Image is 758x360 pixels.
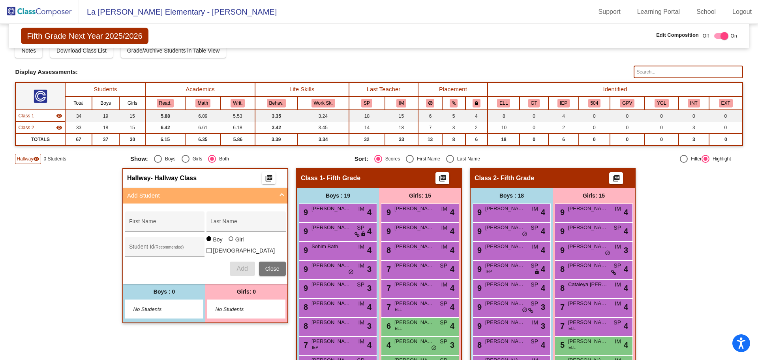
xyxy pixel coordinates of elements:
[349,110,385,122] td: 18
[679,110,709,122] td: 0
[548,134,579,145] td: 6
[531,337,538,346] span: SP
[395,307,402,313] span: ELL
[255,122,298,134] td: 3.42
[475,303,482,311] span: 9
[123,188,287,204] mat-expansion-panel-header: Add Student
[221,122,255,134] td: 6.18
[255,110,298,122] td: 3.35
[358,319,364,327] span: IM
[485,281,525,288] span: [PERSON_NAME]
[471,188,553,204] div: Boys : 18
[624,225,628,237] span: 4
[485,319,525,326] span: [PERSON_NAME]
[709,110,743,122] td: 0
[610,96,645,110] th: Good Parent Volunteer
[361,99,372,107] button: SP
[645,110,679,122] td: 0
[450,263,454,275] span: 4
[620,99,634,107] button: GPV
[528,99,539,107] button: GT
[610,134,645,145] td: 0
[367,244,371,256] span: 4
[355,155,573,163] mat-radio-group: Select an option
[127,191,274,200] mat-panel-title: Add Student
[123,284,205,300] div: Boys : 0
[65,122,92,134] td: 33
[541,206,545,218] span: 4
[442,122,465,134] td: 3
[440,319,447,327] span: SP
[231,99,245,107] button: Writ.
[394,205,434,213] span: [PERSON_NAME]
[65,110,92,122] td: 34
[548,122,579,134] td: 2
[541,320,545,332] span: 3
[79,6,277,18] span: La [PERSON_NAME] Elementary - [PERSON_NAME]
[442,110,465,122] td: 5
[553,188,635,204] div: Girls: 15
[367,320,371,332] span: 3
[236,265,248,272] span: Add
[532,243,538,251] span: IM
[50,43,113,58] button: Download Class List
[475,174,497,182] span: Class 2
[358,300,364,308] span: IM
[441,224,447,232] span: IM
[520,134,548,145] td: 0
[15,134,65,145] td: TOTALS
[719,99,733,107] button: EXT
[454,155,480,162] div: Last Name
[298,110,349,122] td: 3.24
[185,134,221,145] td: 6.35
[558,265,565,273] span: 8
[709,134,743,145] td: 0
[367,301,371,313] span: 4
[360,231,366,237] span: lock
[185,122,221,134] td: 6.61
[311,99,335,107] button: Work Sk.
[531,300,538,308] span: SP
[394,300,434,307] span: [PERSON_NAME]
[624,282,628,294] span: 4
[614,319,621,327] span: SP
[548,110,579,122] td: 4
[534,269,540,275] span: lock
[568,326,576,332] span: ELL
[21,47,36,54] span: Notes
[475,246,482,254] span: 9
[157,99,174,107] button: Read.
[709,122,743,134] td: 0
[624,320,628,332] span: 4
[450,206,454,218] span: 4
[221,134,255,145] td: 5.86
[558,322,565,330] span: 7
[624,301,628,313] span: 4
[394,243,434,251] span: [PERSON_NAME]
[418,122,442,134] td: 7
[579,96,610,110] th: 504 Plan
[133,305,183,313] span: No Students
[520,110,548,122] td: 0
[385,134,418,145] td: 33
[56,113,62,119] mat-icon: visibility
[568,281,608,288] span: Cataleya [PERSON_NAME]
[497,174,534,182] span: - Fifth Grade
[145,122,185,134] td: 6.42
[213,246,275,255] span: [DEMOGRAPHIC_DATA]
[731,32,737,40] span: On
[213,236,223,243] div: Boy
[690,6,722,18] a: School
[255,134,298,145] td: 3.39
[145,83,255,96] th: Academics
[631,6,687,18] a: Learning Portal
[531,224,538,232] span: SP
[357,224,364,232] span: SP
[488,110,520,122] td: 8
[558,246,565,254] span: 9
[656,31,699,39] span: Edit Composition
[624,206,628,218] span: 4
[130,155,148,162] span: Show:
[709,155,731,162] div: Highlight
[442,134,465,145] td: 8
